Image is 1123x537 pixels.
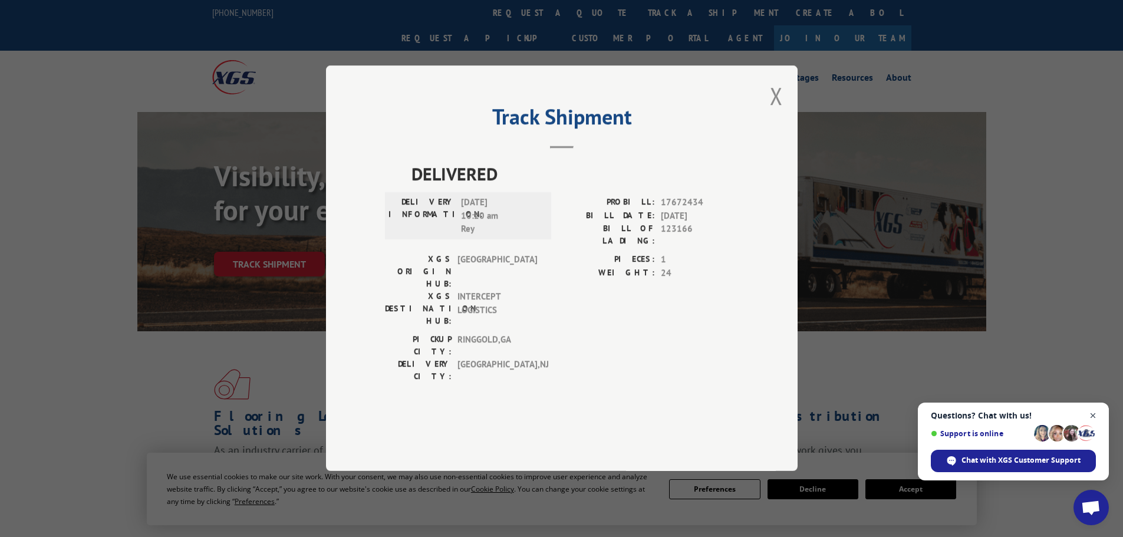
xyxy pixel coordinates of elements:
[457,253,537,291] span: [GEOGRAPHIC_DATA]
[1073,490,1109,525] div: Open chat
[961,455,1081,466] span: Chat with XGS Customer Support
[661,266,739,280] span: 24
[931,411,1096,420] span: Questions? Chat with us!
[661,223,739,248] span: 123166
[661,253,739,267] span: 1
[931,450,1096,472] div: Chat with XGS Customer Support
[385,334,452,358] label: PICKUP CITY:
[385,108,739,131] h2: Track Shipment
[457,291,537,328] span: INTERCEPT LOGISTICS
[461,196,541,236] span: [DATE] 10:20 am Rey
[562,253,655,267] label: PIECES:
[661,196,739,210] span: 17672434
[388,196,455,236] label: DELIVERY INFORMATION:
[770,80,783,111] button: Close modal
[457,334,537,358] span: RINGGOLD , GA
[562,209,655,223] label: BILL DATE:
[562,196,655,210] label: PROBILL:
[661,209,739,223] span: [DATE]
[457,358,537,383] span: [GEOGRAPHIC_DATA] , NJ
[385,291,452,328] label: XGS DESTINATION HUB:
[562,223,655,248] label: BILL OF LADING:
[562,266,655,280] label: WEIGHT:
[1086,408,1101,423] span: Close chat
[385,358,452,383] label: DELIVERY CITY:
[385,253,452,291] label: XGS ORIGIN HUB:
[931,429,1030,438] span: Support is online
[411,161,739,187] span: DELIVERED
